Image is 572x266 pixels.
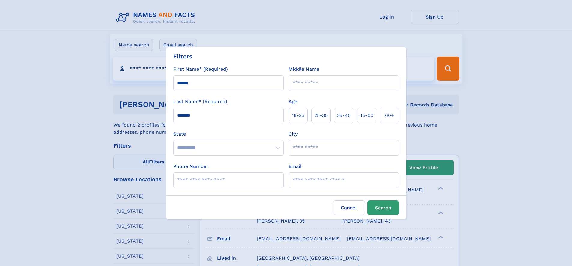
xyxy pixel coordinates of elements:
[333,200,365,215] label: Cancel
[173,98,227,105] label: Last Name* (Required)
[337,112,350,119] span: 35‑45
[173,163,208,170] label: Phone Number
[289,66,319,73] label: Middle Name
[367,200,399,215] button: Search
[289,163,301,170] label: Email
[173,130,284,138] label: State
[314,112,328,119] span: 25‑35
[359,112,374,119] span: 45‑60
[289,130,298,138] label: City
[292,112,304,119] span: 18‑25
[173,66,228,73] label: First Name* (Required)
[385,112,394,119] span: 60+
[289,98,297,105] label: Age
[173,52,192,61] div: Filters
